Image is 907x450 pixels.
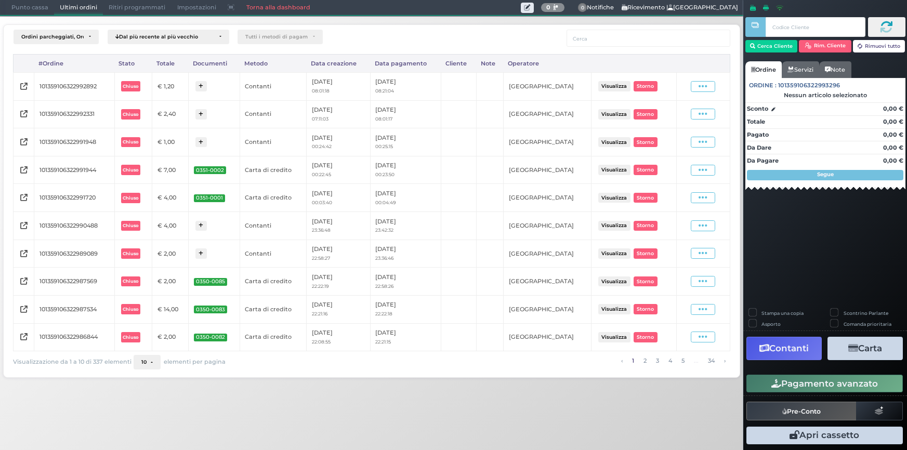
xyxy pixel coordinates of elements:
[312,255,330,261] small: 22:58:27
[778,81,840,90] span: 101359106322993296
[34,100,114,128] td: 101359106322992331
[375,255,393,261] small: 23:36:46
[34,128,114,156] td: 101359106322991948
[598,221,630,231] button: Visualizza
[817,171,834,178] strong: Segue
[240,55,307,72] div: Metodo
[240,240,307,268] td: Contanti
[504,55,591,72] div: Operatore
[152,323,189,351] td: € 2,00
[678,355,687,366] a: alla pagina 5
[6,1,54,15] span: Punto cassa
[504,128,591,156] td: [GEOGRAPHIC_DATA]
[705,355,717,366] a: alla pagina 34
[34,72,114,100] td: 101359106322992892
[747,104,768,113] strong: Sconto
[240,184,307,212] td: Carta di credito
[598,165,630,175] button: Visualizza
[134,355,226,369] div: elementi per pagina
[375,311,392,316] small: 22:22:18
[640,355,649,366] a: alla pagina 2
[307,55,370,72] div: Data creazione
[504,72,591,100] td: [GEOGRAPHIC_DATA]
[240,100,307,128] td: Contanti
[123,251,138,256] b: Chiuso
[152,100,189,128] td: € 2,40
[189,55,240,72] div: Documenti
[134,355,161,369] button: 10
[370,184,441,212] td: [DATE]
[312,116,328,122] small: 07:11:03
[312,283,328,289] small: 22:22:19
[312,143,332,149] small: 00:24:42
[13,356,132,368] span: Visualizzazione da 1 a 10 di 337 elementi
[152,72,189,100] td: € 1,20
[370,55,441,72] div: Data pagamento
[745,61,782,78] a: Ordine
[152,268,189,296] td: € 2,00
[746,402,857,420] button: Pre-Conto
[634,165,658,175] button: Storno
[152,212,189,240] td: € 4,00
[375,116,392,122] small: 08:01:17
[114,55,152,72] div: Stato
[312,88,330,94] small: 08:01:18
[799,40,851,52] button: Rim. Cliente
[108,30,229,44] button: Dal più recente al più vecchio
[370,156,441,184] td: [DATE]
[240,268,307,296] td: Carta di credito
[375,88,394,94] small: 08:21:04
[172,1,222,15] span: Impostazioni
[312,227,331,233] small: 23:36:48
[123,335,138,340] b: Chiuso
[747,131,769,138] strong: Pagato
[240,128,307,156] td: Contanti
[312,339,331,345] small: 22:08:55
[598,137,630,147] button: Visualizza
[14,30,99,44] button: Ordini parcheggiati, Ordini aperti, Ordini chiusi
[853,40,905,52] button: Rimuovi tutto
[761,321,781,327] label: Asporto
[307,128,370,156] td: [DATE]
[844,310,888,316] label: Scontrino Parlante
[375,339,391,345] small: 22:21:15
[504,240,591,268] td: [GEOGRAPHIC_DATA]
[819,61,851,78] a: Note
[883,131,903,138] strong: 0,00 €
[782,61,819,78] a: Servizi
[123,223,138,228] b: Chiuso
[194,278,227,286] span: 0350-0085
[598,109,630,119] button: Visualizza
[747,118,765,125] strong: Totale
[240,156,307,184] td: Carta di credito
[441,55,477,72] div: Cliente
[747,157,779,164] strong: Da Pagare
[634,221,658,231] button: Storno
[34,212,114,240] td: 101359106322990488
[375,171,395,177] small: 00:23:50
[634,248,658,258] button: Storno
[370,72,441,100] td: [DATE]
[54,1,103,15] span: Ultimi ordini
[504,212,591,240] td: [GEOGRAPHIC_DATA]
[123,112,138,117] b: Chiuso
[746,375,903,392] button: Pagamento avanzato
[578,3,587,12] span: 0
[598,248,630,258] button: Visualizza
[238,30,323,44] button: Tutti i metodi di pagamento
[883,105,903,112] strong: 0,00 €
[152,156,189,184] td: € 7,00
[504,268,591,296] td: [GEOGRAPHIC_DATA]
[653,355,662,366] a: alla pagina 3
[21,34,84,40] div: Ordini parcheggiati, Ordini aperti, Ordini chiusi
[567,30,730,47] input: Cerca
[152,295,189,323] td: € 14,00
[618,355,625,366] a: pagina precedente
[115,34,214,40] div: Dal più recente al più vecchio
[34,295,114,323] td: 101359106322987534
[312,171,331,177] small: 00:22:45
[103,1,171,15] span: Ritiri programmati
[123,139,138,144] b: Chiuso
[598,304,630,314] button: Visualizza
[634,109,658,119] button: Storno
